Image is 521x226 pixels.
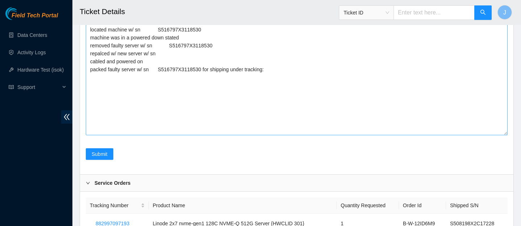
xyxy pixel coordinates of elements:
[5,13,58,22] a: Akamai TechnologiesField Tech Portal
[17,50,46,55] a: Activity Logs
[12,12,58,19] span: Field Tech Portal
[80,175,513,191] div: Service Orders
[17,80,60,94] span: Support
[149,197,337,214] th: Product Name
[17,32,47,38] a: Data Centers
[480,9,486,16] span: search
[474,5,492,20] button: search
[86,181,90,185] span: right
[5,7,37,20] img: Akamai Technologies
[17,67,64,73] a: Hardware Test (isok)
[86,148,113,160] button: Submit
[61,110,72,124] span: double-left
[497,5,512,20] button: J
[94,179,131,187] b: Service Orders
[446,197,508,214] th: Shipped S/N
[92,150,108,158] span: Submit
[503,8,506,17] span: J
[337,197,399,214] th: Quantity Requested
[9,85,14,90] span: read
[344,7,389,18] span: Ticket ID
[394,5,475,20] input: Enter text here...
[399,197,446,214] th: Order Id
